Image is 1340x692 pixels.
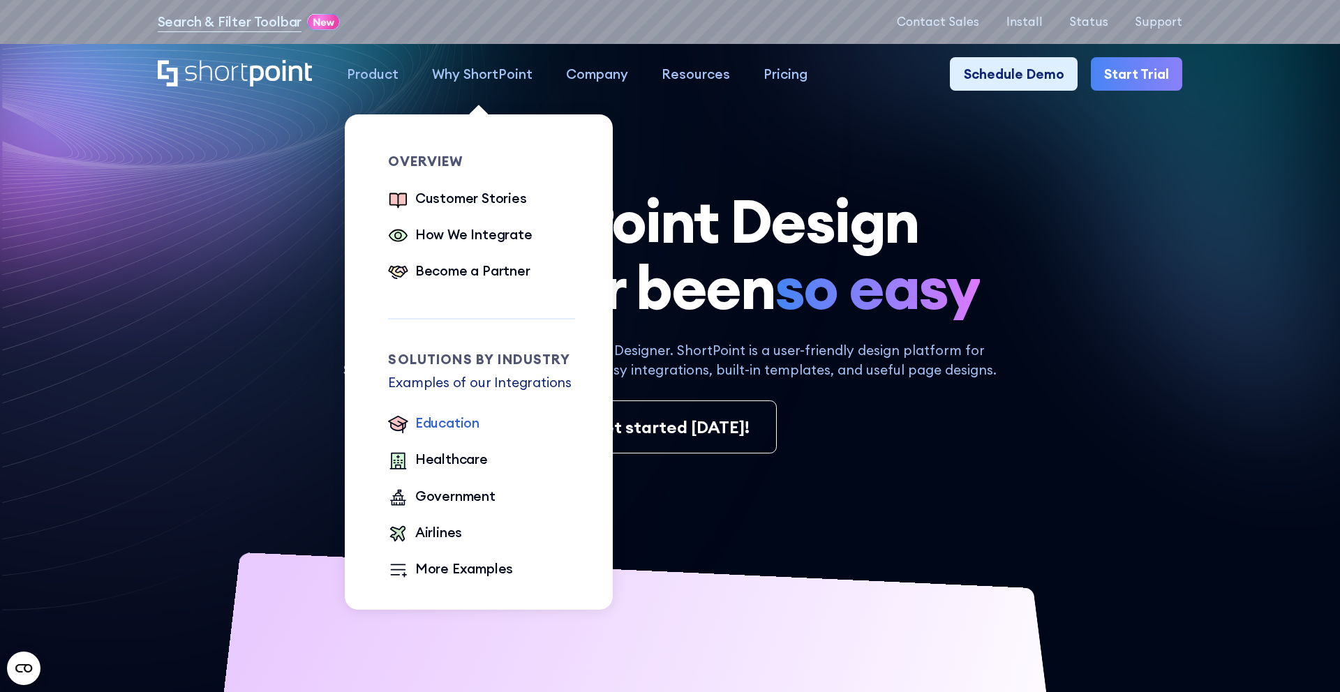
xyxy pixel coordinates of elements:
a: Get started [DATE]! [563,400,777,453]
a: Search & Filter Toolbar [158,12,302,32]
a: Install [1006,15,1043,29]
a: Pricing [747,57,824,91]
iframe: Chat Widget [1089,530,1340,692]
a: Contact Sales [897,15,979,29]
div: Education [415,413,479,433]
h1: SharePoint Design has never been [158,188,1183,320]
a: Status [1069,15,1108,29]
a: Start Trial [1091,57,1182,91]
a: Resources [645,57,747,91]
a: Home [158,60,313,89]
div: Healthcare [415,449,488,469]
a: How We Integrate [388,225,532,248]
div: More Examples [415,559,514,579]
div: How We Integrate [415,225,533,245]
a: Education [388,413,479,436]
div: Become a Partner [415,261,530,281]
div: Resources [662,64,730,84]
a: More Examples [388,559,513,582]
p: Examples of our Integrations [388,373,575,393]
button: Open CMP widget [7,652,40,685]
a: Why ShortPoint [415,57,549,91]
a: Customer Stories [388,188,526,211]
div: Overview [388,155,575,168]
a: Become a Partner [388,261,530,284]
a: Airlines [388,522,462,546]
a: Support [1135,15,1182,29]
a: Healthcare [388,449,487,472]
div: Airlines [415,522,462,543]
div: Company [566,64,628,84]
a: Product [330,57,415,91]
div: Pricing [764,64,807,84]
div: Get started [DATE]! [590,414,750,439]
div: Customer Stories [415,188,527,209]
div: Why ShortPoint [432,64,533,84]
a: Government [388,486,495,509]
div: Solutions by Industry [388,353,575,366]
a: Schedule Demo [950,57,1077,91]
span: so easy [775,254,980,320]
div: Product [347,64,399,84]
div: Government [415,486,496,506]
a: Company [549,57,645,91]
p: With ShortPoint, you are the SharePoint Designer. ShortPoint is a user-friendly design platform f... [331,340,1009,381]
